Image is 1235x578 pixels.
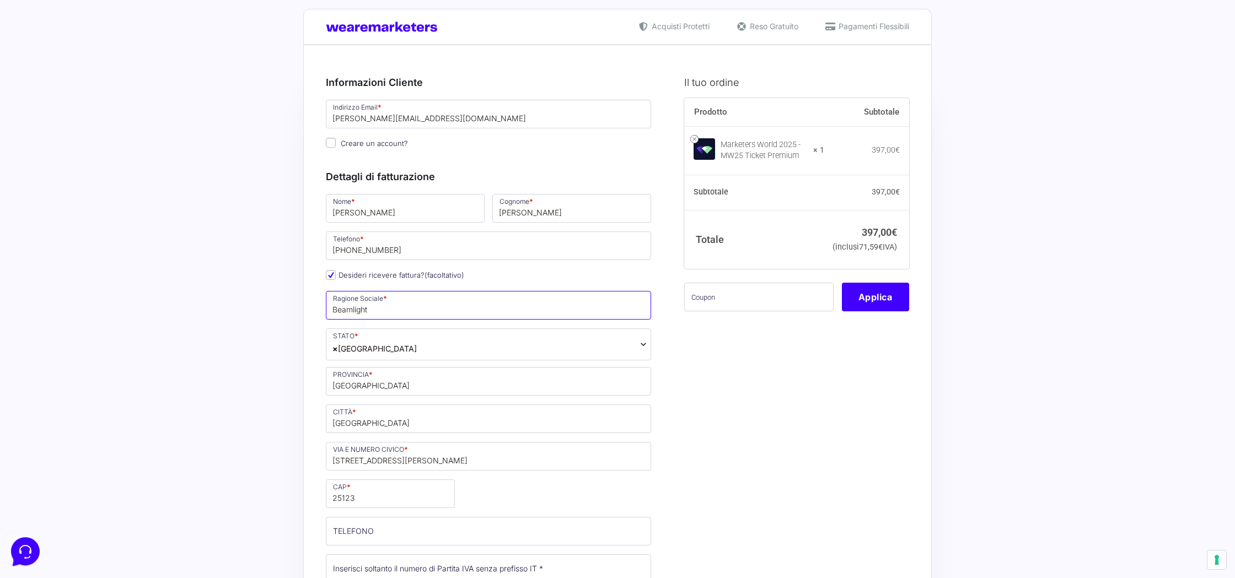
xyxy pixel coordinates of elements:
[25,160,180,171] input: Cerca un articolo...
[694,138,715,160] img: Marketers World 2025 - MW25 Ticket Premium
[326,270,336,280] input: Desideri ricevere fattura?(facoltativo)
[872,187,900,196] bdi: 397,00
[326,291,651,320] input: Ragione Sociale *
[684,175,825,210] th: Subtotale
[9,9,185,26] h2: Ciao da Marketers 👋
[425,271,464,279] span: (facoltativo)
[326,404,651,433] input: CITTÀ *
[326,517,651,545] input: TELEFONO
[824,98,909,127] th: Subtotale
[721,139,807,161] div: Marketers World 2025 - MW25 Ticket Premium
[684,283,834,311] input: Coupon
[341,139,408,148] span: Creare un account?
[684,98,825,127] th: Prodotto
[859,242,883,252] span: 71,59
[326,328,651,360] span: Italia
[53,62,75,84] img: dark
[144,354,212,379] button: Aiuto
[18,93,203,115] button: Inizia una conversazione
[649,20,710,32] span: Acquisti Protetti
[18,44,94,53] span: Le tue conversazioni
[862,226,897,238] bdi: 397,00
[813,145,824,156] strong: × 1
[117,137,203,145] a: Apri Centro Assistenza
[33,369,52,379] p: Home
[35,62,57,84] img: dark
[332,343,338,354] span: ×
[747,20,798,32] span: Reso Gratuito
[836,20,909,32] span: Pagamenti Flessibili
[684,210,825,269] th: Totale
[18,137,86,145] span: Trova una risposta
[895,145,900,154] span: €
[95,369,125,379] p: Messaggi
[492,194,651,223] input: Cognome *
[170,369,186,379] p: Aiuto
[326,367,651,396] input: PROVINCIA *
[326,100,651,128] input: Indirizzo Email *
[326,231,651,260] input: Telefono *
[892,226,897,238] span: €
[326,75,651,90] h3: Informazioni Cliente
[895,187,900,196] span: €
[326,479,455,508] input: CAP *
[878,242,883,252] span: €
[326,442,651,471] input: VIA E NUMERO CIVICO *
[9,535,42,568] iframe: Customerly Messenger Launcher
[842,283,909,311] button: Applica
[9,354,77,379] button: Home
[326,271,464,279] label: Desideri ricevere fattura?
[326,194,485,223] input: Nome *
[77,354,144,379] button: Messaggi
[1207,550,1226,569] button: Le tue preferenze relative al consenso per le tecnologie di tracciamento
[18,62,40,84] img: dark
[684,75,909,90] h3: Il tuo ordine
[326,169,651,184] h3: Dettagli di fatturazione
[872,145,900,154] bdi: 397,00
[72,99,163,108] span: Inizia una conversazione
[326,138,336,148] input: Creare un account?
[833,242,897,252] small: (inclusi IVA)
[332,343,417,354] span: Italia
